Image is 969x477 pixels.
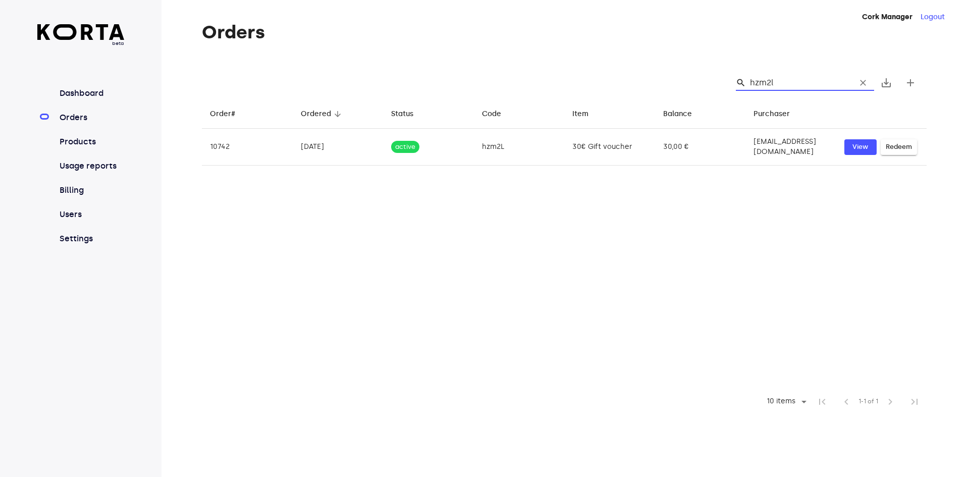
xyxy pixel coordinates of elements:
[58,160,125,172] a: Usage reports
[921,12,945,22] button: Logout
[58,184,125,196] a: Billing
[745,129,836,166] td: [EMAIL_ADDRESS][DOMAIN_NAME]
[753,108,803,120] span: Purchaser
[886,141,912,153] span: Redeem
[202,22,927,42] h1: Orders
[753,108,790,120] div: Purchaser
[750,75,848,91] input: Search
[858,78,868,88] span: clear
[810,390,834,414] span: First Page
[37,24,125,47] a: beta
[482,108,501,120] div: Code
[391,108,426,120] span: Status
[37,24,125,40] img: Korta
[564,129,655,166] td: 30€ Gift voucher
[663,108,692,120] div: Balance
[655,129,746,166] td: 30,00 €
[760,394,810,409] div: 10 items
[663,108,705,120] span: Balance
[880,77,892,89] span: save_alt
[858,397,878,407] span: 1-1 of 1
[874,71,898,95] button: Export
[764,397,798,406] div: 10 items
[301,108,344,120] span: Ordered
[391,142,419,152] span: active
[902,390,927,414] span: Last Page
[58,208,125,221] a: Users
[834,390,858,414] span: Previous Page
[878,390,902,414] span: Next Page
[210,108,235,120] div: Order#
[862,13,912,21] strong: Cork Manager
[474,129,565,166] td: hzm2L
[333,110,342,119] span: arrow_downward
[202,129,293,166] td: 10742
[881,139,917,155] button: Redeem
[852,72,874,94] button: Clear Search
[58,136,125,148] a: Products
[391,108,413,120] div: Status
[482,108,514,120] span: Code
[849,141,872,153] span: View
[898,71,923,95] button: Create new gift card
[37,40,125,47] span: beta
[844,139,877,155] button: View
[904,77,917,89] span: add
[736,78,746,88] span: Search
[58,233,125,245] a: Settings
[58,112,125,124] a: Orders
[572,108,588,120] div: Item
[293,129,384,166] td: [DATE]
[572,108,602,120] span: Item
[210,108,248,120] span: Order#
[58,87,125,99] a: Dashboard
[301,108,331,120] div: Ordered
